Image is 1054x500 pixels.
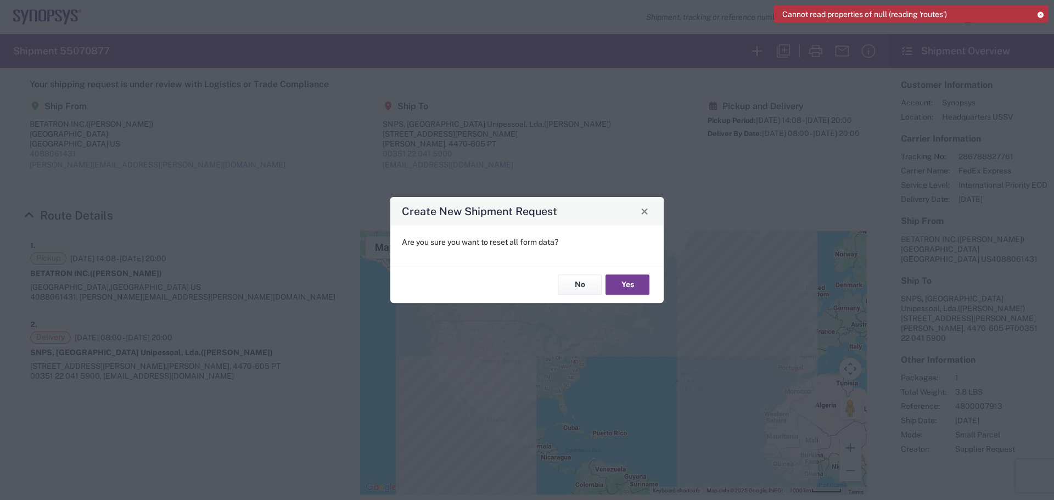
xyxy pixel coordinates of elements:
h4: Create New Shipment Request [402,203,557,219]
span: Cannot read properties of null (reading 'routes') [782,9,947,19]
button: Close [637,204,652,219]
button: Yes [606,275,649,295]
p: Are you sure you want to reset all form data? [402,237,652,247]
button: No [558,275,602,295]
